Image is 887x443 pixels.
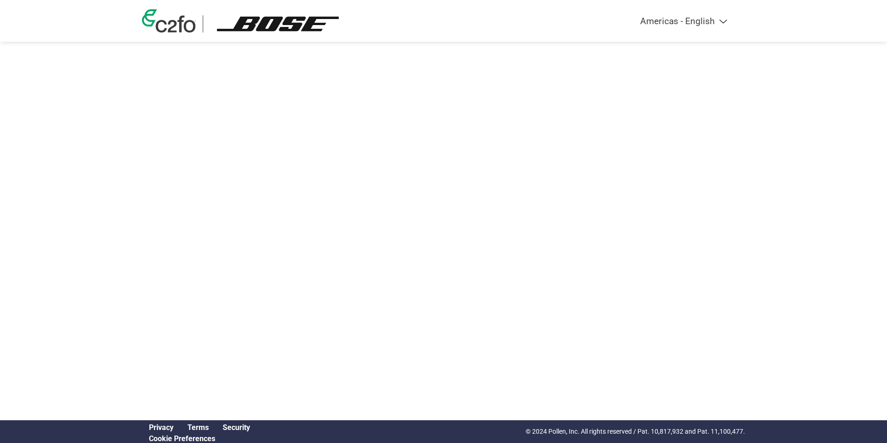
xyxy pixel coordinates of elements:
p: © 2024 Pollen, Inc. All rights reserved / Pat. 10,817,932 and Pat. 11,100,477. [526,427,745,436]
div: Open Cookie Preferences Modal [142,434,257,443]
a: Privacy [149,423,174,432]
a: Cookie Preferences, opens a dedicated popup modal window [149,434,215,443]
img: Bose [210,15,347,33]
a: Security [223,423,250,432]
img: c2fo logo [142,9,196,33]
a: Terms [187,423,209,432]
